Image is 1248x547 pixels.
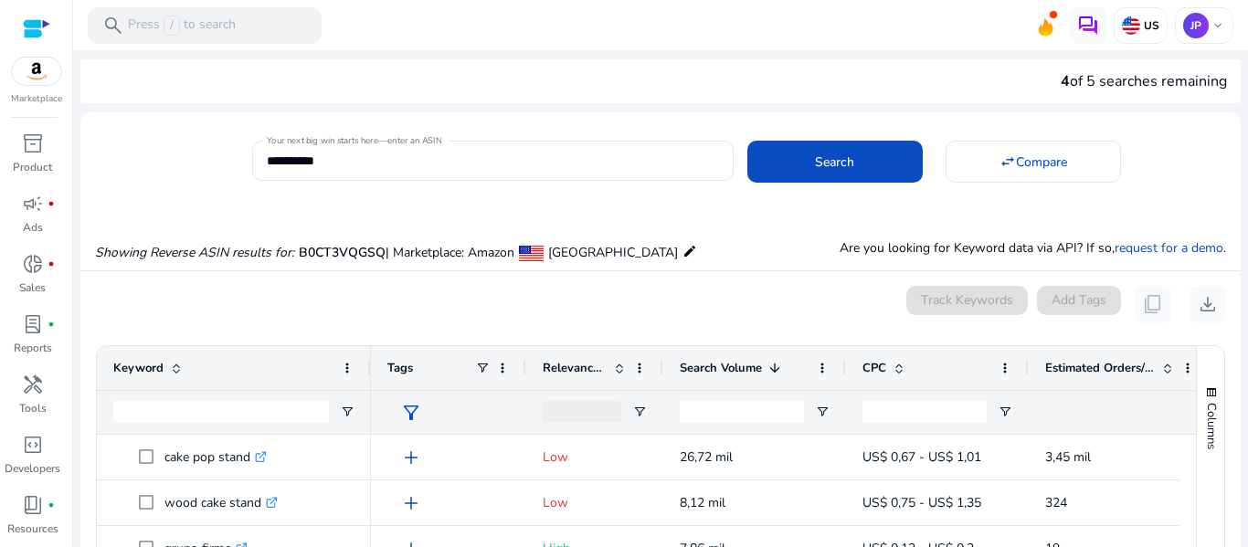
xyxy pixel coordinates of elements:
[267,134,441,147] mat-label: Your next big win starts here—enter an ASIN
[1140,18,1159,33] p: US
[113,401,329,423] input: Keyword Filter Input
[48,200,55,207] span: fiber_manual_record
[1045,494,1067,511] span: 324
[164,16,180,36] span: /
[48,501,55,509] span: fiber_manual_record
[22,253,44,275] span: donut_small
[998,405,1012,419] button: Open Filter Menu
[113,360,164,376] span: Keyword
[680,401,804,423] input: Search Volume Filter Input
[1115,239,1223,257] a: request for a demo
[1211,18,1225,33] span: keyboard_arrow_down
[1061,70,1227,92] div: of 5 searches remaining
[400,402,422,424] span: filter_alt
[400,447,422,468] span: add
[1045,448,1091,466] span: 3,45 mil
[543,484,647,521] p: Low
[19,279,46,296] p: Sales
[22,434,44,456] span: code_blocks
[48,260,55,268] span: fiber_manual_record
[1016,153,1067,172] span: Compare
[164,438,267,476] p: cake pop stand
[22,494,44,516] span: book_4
[102,15,124,37] span: search
[1197,293,1219,315] span: download
[7,521,58,537] p: Resources
[386,244,514,261] span: | Marketplace: Amazon
[815,405,830,419] button: Open Filter Menu
[680,448,733,466] span: 26,72 mil
[23,219,43,236] p: Ads
[164,484,278,521] p: wood cake stand
[862,494,981,511] span: US$ 0,75 - US$ 1,35
[1061,71,1070,91] span: 4
[387,360,413,376] span: Tags
[13,159,52,175] p: Product
[680,494,725,511] span: 8,12 mil
[340,405,354,419] button: Open Filter Menu
[12,58,61,85] img: amazon.svg
[400,492,422,514] span: add
[680,360,762,376] span: Search Volume
[19,400,47,416] p: Tools
[5,460,60,477] p: Developers
[840,238,1226,258] p: Are you looking for Keyword data via API? If so, .
[1203,403,1220,449] span: Columns
[299,244,386,261] span: B0CT3VQGSQ
[682,240,697,262] mat-icon: edit
[1122,16,1140,35] img: us.svg
[1183,13,1209,38] p: JP
[95,244,294,261] i: Showing Reverse ASIN results for:
[22,313,44,335] span: lab_profile
[22,193,44,215] span: campaign
[548,244,678,261] span: [GEOGRAPHIC_DATA]
[1045,360,1155,376] span: Estimated Orders/Month
[632,405,647,419] button: Open Filter Menu
[862,401,987,423] input: CPC Filter Input
[543,360,607,376] span: Relevance Score
[862,448,981,466] span: US$ 0,67 - US$ 1,01
[128,16,236,36] p: Press to search
[946,141,1121,183] button: Compare
[862,360,886,376] span: CPC
[14,340,52,356] p: Reports
[1190,286,1226,322] button: download
[815,153,854,172] span: Search
[48,321,55,328] span: fiber_manual_record
[747,141,923,183] button: Search
[22,132,44,154] span: inventory_2
[543,438,647,476] p: Low
[999,153,1016,170] mat-icon: swap_horiz
[11,92,62,106] p: Marketplace
[22,373,44,395] span: handyman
